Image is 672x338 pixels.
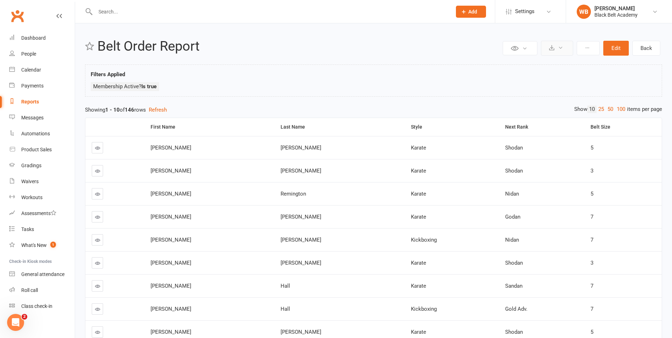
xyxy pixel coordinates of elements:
div: Class check-in [21,303,52,309]
span: 7 [591,237,593,243]
iframe: Intercom live chat [7,314,24,331]
div: WB [577,5,591,19]
span: [PERSON_NAME] [151,260,191,266]
div: [PERSON_NAME] [594,5,638,12]
span: Karate [411,329,426,335]
strong: Is true [141,83,157,90]
div: Dashboard [21,35,46,41]
span: Karate [411,283,426,289]
span: 2 [22,314,27,320]
strong: 146 [125,107,134,113]
a: Class kiosk mode [9,298,75,314]
span: Karate [411,260,426,266]
span: Sandan [505,283,523,289]
a: Calendar [9,62,75,78]
span: [PERSON_NAME] [151,168,191,174]
div: Show items per page [574,106,662,113]
div: What's New [21,242,47,248]
span: 7 [591,214,593,220]
span: Hall [281,283,290,289]
a: 10 [587,106,597,113]
span: Nidan [505,191,519,197]
a: Waivers [9,174,75,190]
a: Payments [9,78,75,94]
div: Last Name [281,124,399,130]
div: Black Belt Academy [594,12,638,18]
span: 5 [591,191,593,197]
div: People [21,51,36,57]
span: Hall [281,306,290,312]
a: Tasks [9,221,75,237]
input: Search... [93,7,447,17]
a: People [9,46,75,62]
a: Back [632,41,660,56]
span: Godan [505,214,520,220]
span: Add [468,9,477,15]
a: Automations [9,126,75,142]
span: Shodan [505,329,523,335]
span: [PERSON_NAME] [151,214,191,220]
span: [PERSON_NAME] [281,168,321,174]
a: Workouts [9,190,75,205]
span: [PERSON_NAME] [281,214,321,220]
strong: 1 - 10 [105,107,120,113]
div: Tasks [21,226,34,232]
a: Messages [9,110,75,126]
div: First Name [151,124,269,130]
a: What's New1 [9,237,75,253]
a: Product Sales [9,142,75,158]
div: Payments [21,83,44,89]
div: Waivers [21,179,39,184]
div: Showing of rows [85,106,662,114]
span: [PERSON_NAME] [281,237,321,243]
div: Workouts [21,195,43,200]
div: Belt Size [591,124,656,130]
div: General attendance [21,271,64,277]
span: Kickboxing [411,306,437,312]
span: Gold Adv. [505,306,527,312]
span: [PERSON_NAME] [151,237,191,243]
span: Shodan [505,260,523,266]
button: Refresh [149,106,167,114]
a: 100 [615,106,627,113]
a: Clubworx [9,7,26,25]
span: [PERSON_NAME] [151,329,191,335]
span: Shodan [505,145,523,151]
div: Calendar [21,67,41,73]
div: Roll call [21,287,38,293]
span: Karate [411,145,426,151]
span: 1 [50,242,56,248]
span: Settings [515,4,535,19]
strong: Filters Applied [91,71,125,78]
button: Add [456,6,486,18]
a: Reports [9,94,75,110]
div: Assessments [21,210,56,216]
span: 7 [591,283,593,289]
span: [PERSON_NAME] [151,283,191,289]
span: Shodan [505,168,523,174]
a: 25 [597,106,606,113]
button: Edit [603,41,629,56]
div: Gradings [21,163,41,168]
span: Nidan [505,237,519,243]
div: Next Rank [505,124,578,130]
a: Assessments [9,205,75,221]
span: [PERSON_NAME] [151,191,191,197]
a: 50 [606,106,615,113]
span: 7 [591,306,593,312]
a: Roll call [9,282,75,298]
a: Gradings [9,158,75,174]
div: Messages [21,115,44,120]
span: [PERSON_NAME] [151,145,191,151]
a: General attendance kiosk mode [9,266,75,282]
span: [PERSON_NAME] [151,306,191,312]
h2: Belt Order Report [97,39,501,54]
span: 5 [591,145,593,151]
span: Karate [411,168,426,174]
span: [PERSON_NAME] [281,145,321,151]
span: Karate [411,214,426,220]
span: 3 [591,260,593,266]
span: 3 [591,168,593,174]
span: 5 [591,329,593,335]
span: Kickboxing [411,237,437,243]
